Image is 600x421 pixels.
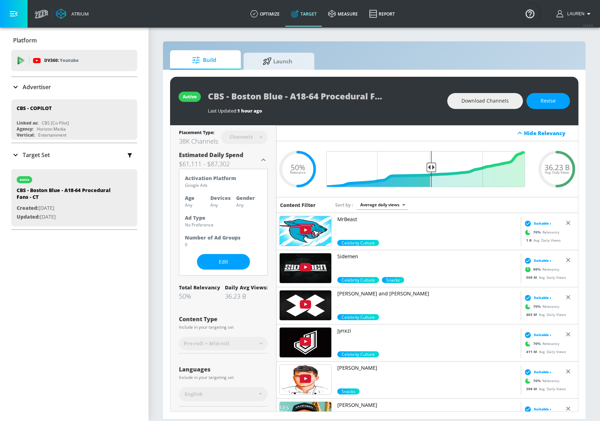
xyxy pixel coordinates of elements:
[17,213,116,221] p: [DATE]
[179,325,268,329] div: Include in your targeting set
[60,57,78,64] p: Youtube
[534,332,551,338] span: Suitable ›
[37,126,66,132] div: Horizon Media
[337,364,518,388] a: [PERSON_NAME]
[185,195,194,201] strong: Age
[523,349,566,354] div: Avg. Daily Views
[11,77,137,97] div: Advertiser
[557,10,593,18] button: Lauren
[541,97,556,105] span: Revise
[526,93,570,109] button: Revise
[280,365,331,394] img: UUMyOj6fhvKFMjxUCp3b_3gA
[245,1,285,27] a: optimize
[236,195,255,201] strong: Gender
[447,93,523,109] button: Download Channels
[533,267,542,272] span: 99 %
[177,52,231,69] span: Build
[183,94,197,100] div: active
[337,290,518,314] a: [PERSON_NAME] and [PERSON_NAME]
[251,53,304,70] span: Launch
[290,171,305,174] span: Relevance
[20,178,29,181] div: active
[337,216,518,223] p: MrBeast
[179,387,268,401] div: English
[179,375,268,380] div: Include in your targeting set
[524,129,574,137] div: Hide Relevancy
[17,132,35,138] div: Vertical:
[337,253,518,260] p: Sidemen
[17,105,52,111] div: CBS - COPILOT
[337,351,379,357] span: Celebrity Culture
[382,277,404,283] span: Snacks
[533,378,542,383] span: 70 %
[179,292,220,300] div: 50%
[185,391,203,398] span: English
[533,304,542,309] span: 70 %
[210,201,236,209] p: Any
[534,258,551,263] span: Suitable ›
[523,331,551,338] div: Suitable ›
[69,11,89,17] div: Atrium
[534,295,551,300] span: Suitable ›
[184,340,229,347] span: Pre-roll + Mid-roll
[17,204,116,213] p: [DATE]
[523,368,551,375] div: Suitable ›
[337,277,379,283] div: 99.0%
[534,221,551,226] span: Suitable ›
[11,50,137,71] div: DV360: Youtube
[17,204,39,211] span: Created:
[335,202,353,208] span: Sort by
[337,216,518,240] a: MrBeast
[179,367,268,372] div: Languages
[44,57,78,64] p: DV360:
[17,213,40,220] span: Updated:
[337,388,360,394] div: 70.0%
[208,108,440,114] div: Last Updated:
[526,312,539,317] span: 463 M
[461,97,509,105] span: Download Channels
[56,8,89,19] a: Atrium
[523,220,551,227] div: Suitable ›
[523,264,559,275] div: Relevancy
[17,126,33,132] div: Agency:
[23,83,51,91] p: Advertiser
[337,240,379,246] span: Celebrity Culture
[185,234,240,241] strong: Number of Ad Groups
[523,237,561,243] div: Avg. Daily Views
[337,314,379,320] span: Celebrity Culture
[179,129,218,137] div: Placement Type:
[523,312,566,317] div: Avg. Daily Views
[337,327,518,334] p: Jynxzi
[38,132,66,138] div: Entertainment
[23,151,50,159] p: Target Set
[534,406,551,412] span: Suitable ›
[326,151,529,187] input: Final Threshold
[544,163,570,171] span: 36.23 B
[237,108,262,114] span: 1 hour ago
[357,200,408,209] div: Average daily views
[337,351,379,357] div: 70.0%
[533,341,542,346] span: 70 %
[225,284,268,291] div: Daily Avg Views:
[179,284,220,291] div: Total Relevancy
[179,137,218,145] div: 38K Channels
[11,99,137,140] div: CBS - COPILOTLinked as:CBS [Co-Pilot]Agency:Horizon MediaVertical:Entertainment
[291,163,305,171] span: 50%
[185,241,187,248] p: 0
[179,316,268,322] div: Content Type
[226,134,256,140] div: Channels
[337,314,379,320] div: 70.0%
[523,375,559,386] div: Relevancy
[337,364,518,371] p: [PERSON_NAME]
[526,386,539,391] span: 396 M
[523,338,559,349] div: Relevancy
[337,327,518,351] a: Jynxzi
[179,151,268,169] div: Estimated Daily Spend$61,111 - $87,302
[179,159,259,169] h3: $61,111 - $87,302
[11,169,137,226] div: activeCBS - Boston Blue - A18-64 Procedural Fans - CTCreated:[DATE]Updated:[DATE]
[210,195,231,201] strong: Devices
[526,237,534,242] span: 1 B
[337,277,379,283] span: Celebrity Culture
[11,143,137,167] div: Target Set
